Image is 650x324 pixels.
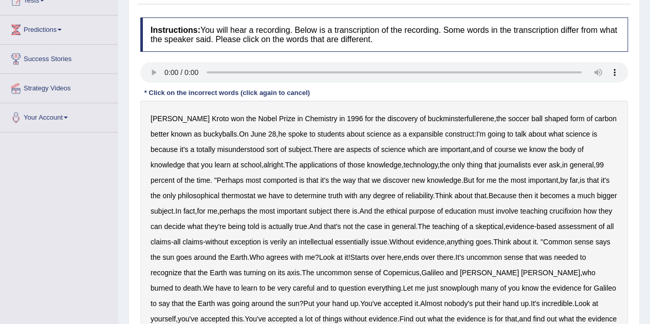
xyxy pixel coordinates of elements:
[180,145,189,154] b: it's
[210,269,227,277] b: Earth
[586,115,592,123] b: of
[505,222,534,231] b: evidence
[476,176,484,184] b: for
[593,284,616,292] b: Galileo
[549,207,581,215] b: crucifixion
[318,130,345,138] b: students
[175,207,181,215] b: In
[508,284,520,292] b: you
[437,207,443,215] b: of
[548,130,564,138] b: what
[582,269,596,277] b: who
[440,145,470,154] b: important
[305,115,337,123] b: Chemistry
[381,145,405,154] b: science
[403,161,438,169] b: technology
[350,253,369,261] b: Starts
[583,284,591,292] b: for
[407,145,426,154] b: which
[267,284,275,292] b: be
[427,284,438,292] b: just
[151,299,157,308] b: to
[151,238,171,246] b: claims
[541,284,550,292] b: the
[469,222,473,231] b: a
[513,238,531,246] b: about
[247,207,257,215] b: the
[334,145,344,154] b: are
[343,176,356,184] b: way
[366,130,391,138] b: science
[151,115,210,123] b: [PERSON_NAME]
[266,253,288,261] b: agrees
[229,269,242,277] b: was
[302,269,314,277] b: The
[504,253,523,261] b: sense
[343,222,352,231] b: not
[528,176,558,184] b: important
[259,284,266,292] b: to
[522,284,538,292] b: know
[545,115,568,123] b: shaped
[596,238,610,246] b: says
[212,115,229,123] b: Kroto
[268,130,276,138] b: 28
[240,161,261,169] b: school
[164,222,185,231] b: decide
[216,284,231,292] b: have
[570,115,584,123] b: form
[386,207,406,215] b: ethical
[371,253,385,261] b: over
[415,284,424,292] b: me
[359,207,372,215] b: And
[472,145,484,154] b: and
[405,192,433,200] b: reliability
[290,253,303,261] b: with
[478,207,493,215] b: must
[268,222,292,231] b: actually
[294,192,326,200] b: determine
[151,130,169,138] b: better
[196,145,215,154] b: totally
[494,145,516,154] b: course
[287,269,300,277] b: axis
[452,161,465,169] b: only
[183,284,201,292] b: death
[454,192,472,200] b: about
[543,238,572,246] b: Common
[558,222,597,231] b: assessment
[493,238,511,246] b: Think
[285,161,298,169] b: The
[206,238,228,246] b: without
[299,238,333,246] b: intellectual
[268,269,276,277] b: on
[231,115,244,123] b: won
[408,130,443,138] b: expansible
[1,74,118,100] a: Strategy Videos
[347,115,363,123] b: 1996
[445,130,474,138] b: construct
[203,284,214,292] b: We
[277,284,291,292] b: very
[295,222,307,231] b: true
[375,115,385,123] b: the
[507,130,513,138] b: to
[337,253,343,261] b: at
[159,299,170,308] b: say
[529,145,546,154] b: know
[370,238,387,246] b: issue
[536,222,556,231] b: based
[151,222,162,231] b: can
[317,284,328,292] b: and
[259,207,275,215] b: most
[339,161,345,169] b: of
[293,284,314,292] b: careful
[335,238,368,246] b: essentially
[328,192,343,200] b: truth
[198,269,208,277] b: the
[574,238,593,246] b: sense
[383,269,419,277] b: Copernicus
[288,145,311,154] b: subject
[175,284,181,292] b: to
[421,269,444,277] b: Galileo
